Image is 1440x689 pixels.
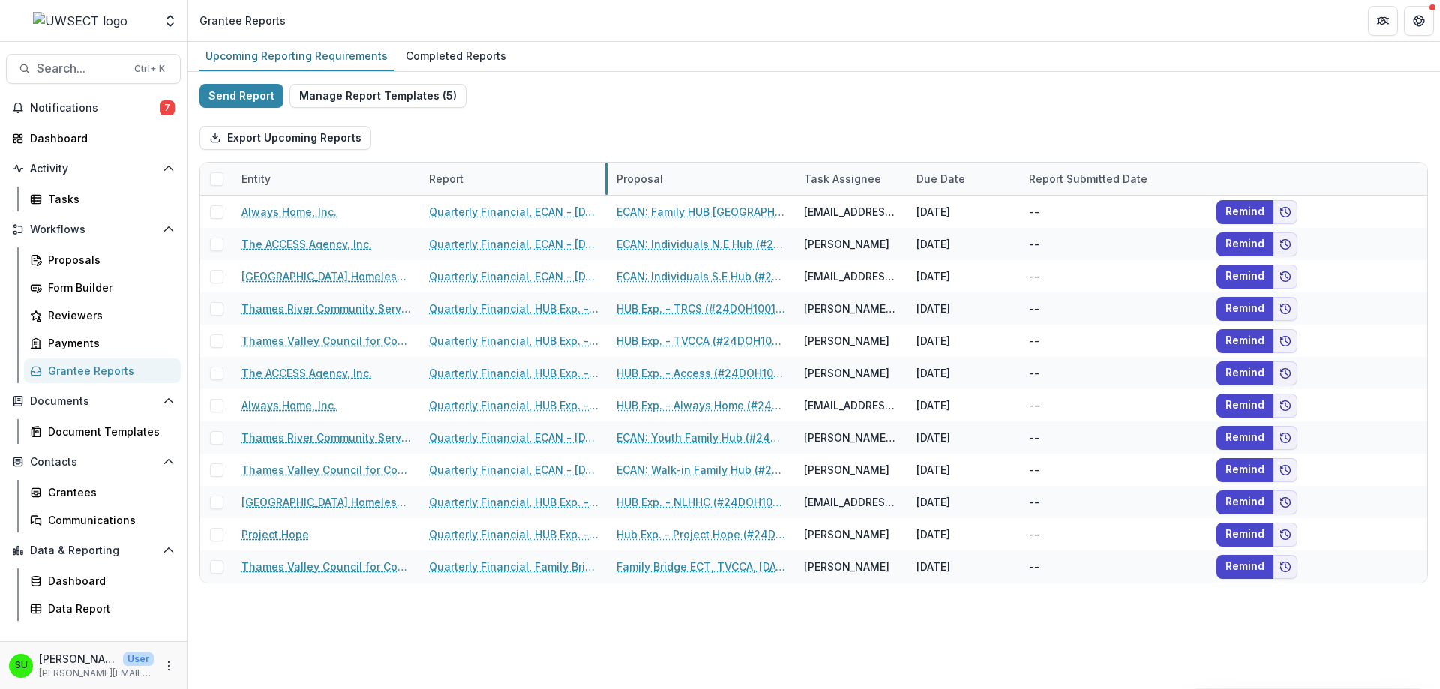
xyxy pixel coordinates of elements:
[1020,163,1207,195] div: Report Submitted Date
[48,424,169,439] div: Document Templates
[1273,297,1297,321] button: Add to friends
[48,191,169,207] div: Tasks
[907,518,1020,550] div: [DATE]
[1029,559,1039,574] div: --
[795,163,907,195] div: Task Assignee
[39,667,154,680] p: [PERSON_NAME][EMAIL_ADDRESS][PERSON_NAME][DOMAIN_NAME]
[1029,365,1039,381] div: --
[48,512,169,528] div: Communications
[1216,232,1273,256] button: Remind
[1273,200,1297,224] button: Add to friends
[6,217,181,241] button: Open Workflows
[30,456,157,469] span: Contacts
[429,397,598,413] a: Quarterly Financial, HUB Exp. - [DATE]-[DATE]
[24,358,181,383] a: Grantee Reports
[48,280,169,295] div: Form Builder
[1029,301,1039,316] div: --
[616,365,786,381] a: HUB Exp. - Access (#24DOH1001HUBDA)
[30,544,157,557] span: Data & Reporting
[429,301,598,316] a: Quarterly Financial, HUB Exp. - [DATE]-[DATE]
[907,292,1020,325] div: [DATE]
[616,430,786,445] a: ECAN: Youth Family Hub (#24DOH1001DA)
[6,54,181,84] button: Search...
[48,252,169,268] div: Proposals
[1029,462,1039,478] div: --
[1368,6,1398,36] button: Partners
[907,171,974,187] div: Due Date
[199,126,371,150] button: Export Upcoming Reports
[241,236,372,252] a: The ACCESS Agency, Inc.
[1273,458,1297,482] button: Add to friends
[1216,394,1273,418] button: Remind
[420,163,607,195] div: Report
[804,268,898,284] div: [EMAIL_ADDRESS][DOMAIN_NAME]
[804,430,898,445] div: [PERSON_NAME][EMAIL_ADDRESS][DOMAIN_NAME]
[1216,490,1273,514] button: Remind
[1029,236,1039,252] div: --
[39,651,117,667] p: [PERSON_NAME]
[1273,361,1297,385] button: Add to friends
[804,236,889,252] div: [PERSON_NAME]
[289,84,466,108] button: Manage Report Templates (5)
[907,260,1020,292] div: [DATE]
[804,397,898,413] div: [EMAIL_ADDRESS][DOMAIN_NAME]
[907,325,1020,357] div: [DATE]
[616,333,786,349] a: HUB Exp. - TVCCA (#24DOH1001HUBDA)
[429,430,598,445] a: Quarterly Financial, ECAN - [DATE]-[DATE]
[429,365,598,381] a: Quarterly Financial, HUB Exp. - [DATE]-[DATE]
[616,204,786,220] a: ECAN: Family HUB [GEOGRAPHIC_DATA] (#24DOH1001DA)
[24,508,181,532] a: Communications
[199,45,394,67] div: Upcoming Reporting Requirements
[616,301,786,316] a: HUB Exp. - TRCS (#24DOH1001HUBDA)
[1029,430,1039,445] div: --
[199,42,394,71] a: Upcoming Reporting Requirements
[241,559,411,574] a: Thames Valley Council for Community Action
[241,365,372,381] a: The ACCESS Agency, Inc.
[37,61,125,76] span: Search...
[123,652,154,666] p: User
[607,171,672,187] div: Proposal
[795,171,890,187] div: Task Assignee
[804,333,889,349] div: [PERSON_NAME]
[1029,204,1039,220] div: --
[907,421,1020,454] div: [DATE]
[30,223,157,236] span: Workflows
[6,96,181,120] button: Notifications7
[232,171,280,187] div: Entity
[30,163,157,175] span: Activity
[241,526,309,542] a: Project Hope
[241,333,411,349] a: Thames Valley Council for Community Action
[907,454,1020,486] div: [DATE]
[6,450,181,474] button: Open Contacts
[429,333,598,349] a: Quarterly Financial, HUB Exp. - [DATE]-[DATE]
[232,163,420,195] div: Entity
[616,236,786,252] a: ECAN: Individuals N.E Hub (#24DOH1001DA)
[616,462,786,478] a: ECAN: Walk-in Family Hub (#24DOH1001DA)
[241,268,411,284] a: [GEOGRAPHIC_DATA] Homeless Hospitality Center
[1404,6,1434,36] button: Get Help
[616,268,786,284] a: ECAN: Individuals S.E Hub (#24DOH1001DA)
[1273,555,1297,579] button: Add to friends
[1029,333,1039,349] div: --
[160,657,178,675] button: More
[1273,394,1297,418] button: Add to friends
[1216,297,1273,321] button: Remind
[48,601,169,616] div: Data Report
[24,247,181,272] a: Proposals
[607,163,795,195] div: Proposal
[48,573,169,589] div: Dashboard
[804,365,889,381] div: [PERSON_NAME]
[1273,232,1297,256] button: Add to friends
[616,559,786,574] a: Family Bridge ECT, TVCCA, [DATE]-[DATE]
[48,335,169,351] div: Payments
[616,397,786,413] a: HUB Exp. - Always Home (#24DOH1001HUBDA)
[241,462,411,478] a: Thames Valley Council for Community Action
[1029,397,1039,413] div: --
[429,494,598,510] a: Quarterly Financial, HUB Exp. - [DATE]-[DATE]
[1216,265,1273,289] button: Remind
[907,196,1020,228] div: [DATE]
[199,84,283,108] button: Send Report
